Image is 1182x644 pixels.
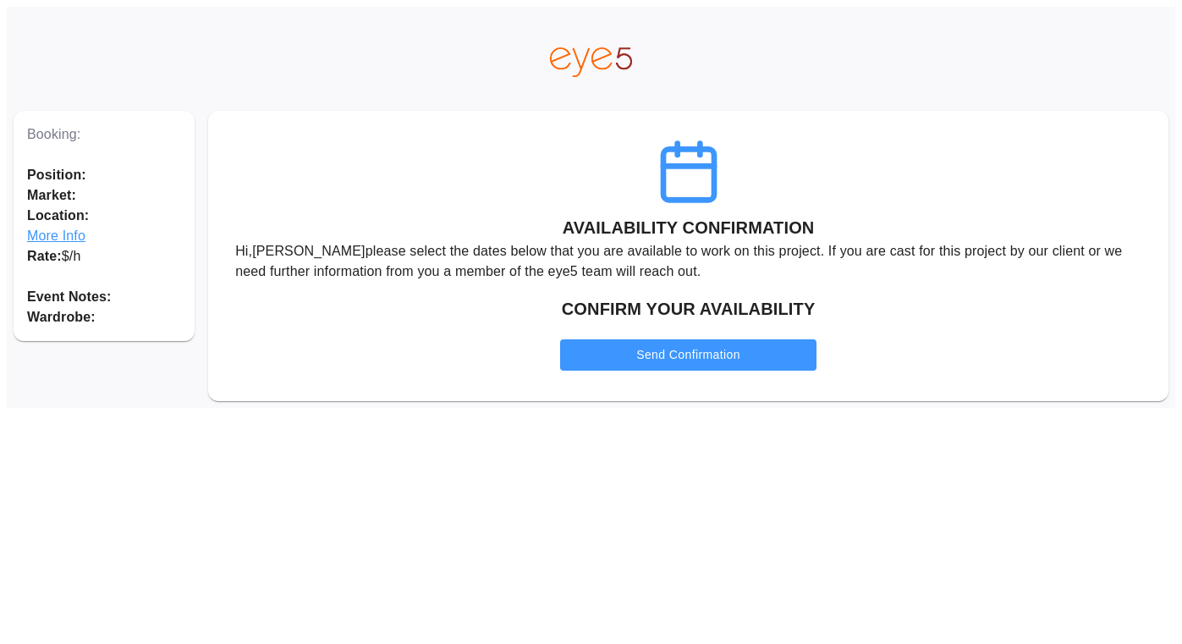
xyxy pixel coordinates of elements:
span: Market: [27,188,76,202]
p: $ /h [27,246,181,267]
p: Wardrobe: [27,307,181,328]
span: Position: [27,168,86,182]
span: More Info [27,226,181,246]
button: Send Confirmation [560,339,816,371]
span: Location: [27,206,181,226]
span: Rate: [27,249,62,263]
p: Hi, [PERSON_NAME] please select the dates below that you are available to work on this project. I... [235,241,1141,282]
img: eye5 [550,47,631,77]
p: Event Notes: [27,287,181,307]
h6: CONFIRM YOUR AVAILABILITY [222,295,1155,322]
h6: AVAILABILITY CONFIRMATION [563,214,815,241]
p: Booking: [27,124,181,145]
